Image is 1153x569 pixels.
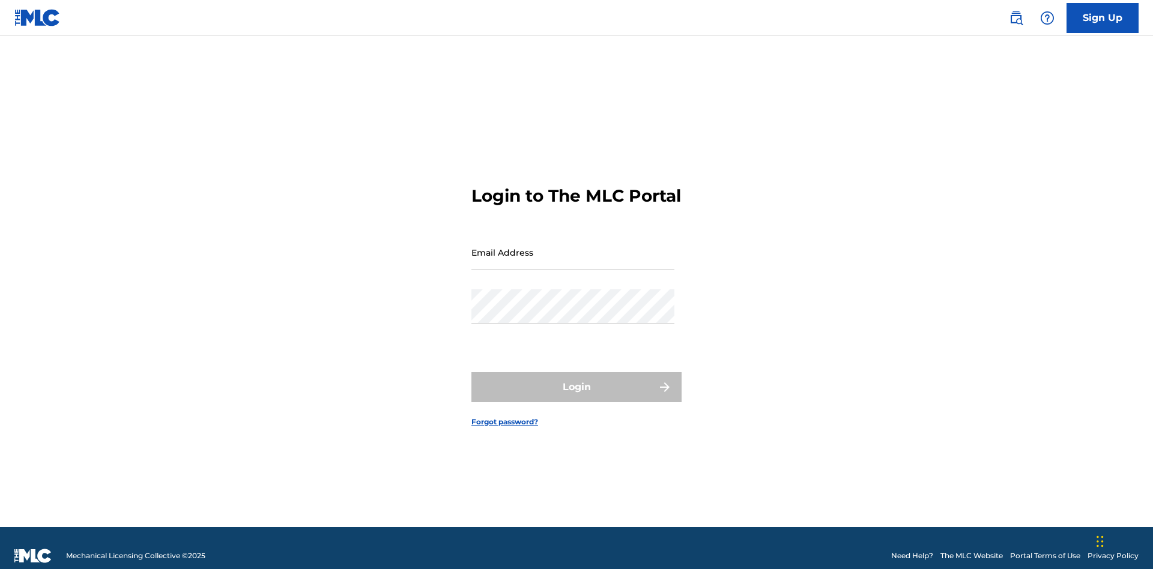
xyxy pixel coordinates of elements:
a: The MLC Website [940,550,1003,561]
div: Help [1035,6,1059,30]
img: logo [14,549,52,563]
a: Privacy Policy [1088,550,1139,561]
a: Portal Terms of Use [1010,550,1080,561]
img: search [1009,11,1023,25]
iframe: Chat Widget [1093,511,1153,569]
img: help [1040,11,1055,25]
h3: Login to The MLC Portal [471,185,681,206]
img: MLC Logo [14,9,61,26]
a: Public Search [1004,6,1028,30]
span: Mechanical Licensing Collective © 2025 [66,550,205,561]
a: Forgot password? [471,417,538,427]
a: Sign Up [1067,3,1139,33]
a: Need Help? [891,550,933,561]
div: Drag [1097,523,1104,559]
